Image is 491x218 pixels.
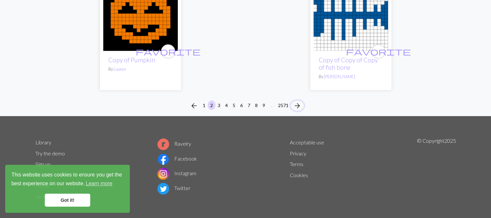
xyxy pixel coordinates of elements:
a: Facebook [157,155,197,162]
button: 1 [200,101,208,110]
a: Copy of Pumpkin [108,56,155,64]
button: 6 [238,101,245,110]
a: Acceptable use [290,139,324,145]
img: Facebook logo [157,153,169,165]
a: Privacy [290,150,306,156]
i: favourite [136,45,201,58]
span: arrow_forward [293,101,301,110]
a: Ravelry [157,140,191,147]
a: fish bone [313,10,388,16]
button: 4 [223,101,230,110]
img: Twitter logo [157,183,169,195]
img: Instagram logo [157,168,169,180]
a: Twitter [157,185,190,191]
button: Previous [188,101,201,111]
button: favourite [161,44,175,59]
button: 2571 [276,101,291,110]
nav: Page navigation [188,101,304,111]
a: dismiss cookie message [45,194,90,207]
a: learn more about cookies [85,179,113,188]
a: Try the demo [35,150,65,156]
button: 7 [245,101,253,110]
span: favorite [136,46,201,56]
a: Library [35,139,51,145]
img: Ravelry logo [157,139,169,150]
a: Copy of Copy of Copy of fish bone [319,56,378,71]
span: arrow_back [190,101,198,110]
span: favorite [346,46,411,56]
a: Terms [290,161,303,167]
span: This website uses cookies to ensure you get the best experience on our website. [11,171,124,188]
button: Next [291,101,304,111]
a: [PERSON_NAME] [324,74,355,79]
p: By [108,66,173,72]
button: favourite [371,44,386,59]
button: 9 [260,101,268,110]
button: 8 [252,101,260,110]
a: Sign up [35,161,51,167]
i: favourite [346,45,411,58]
button: 5 [230,101,238,110]
i: Previous [190,102,198,110]
a: Instagram [157,170,196,176]
i: Next [293,102,301,110]
div: cookieconsent [5,165,130,213]
a: Cookies [290,172,308,178]
p: © Copyright 2025 [417,137,456,202]
button: 2 [208,101,215,110]
a: Lauren [114,67,126,72]
button: 3 [215,101,223,110]
p: By [319,74,383,80]
a: Pumpkin [103,10,178,16]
